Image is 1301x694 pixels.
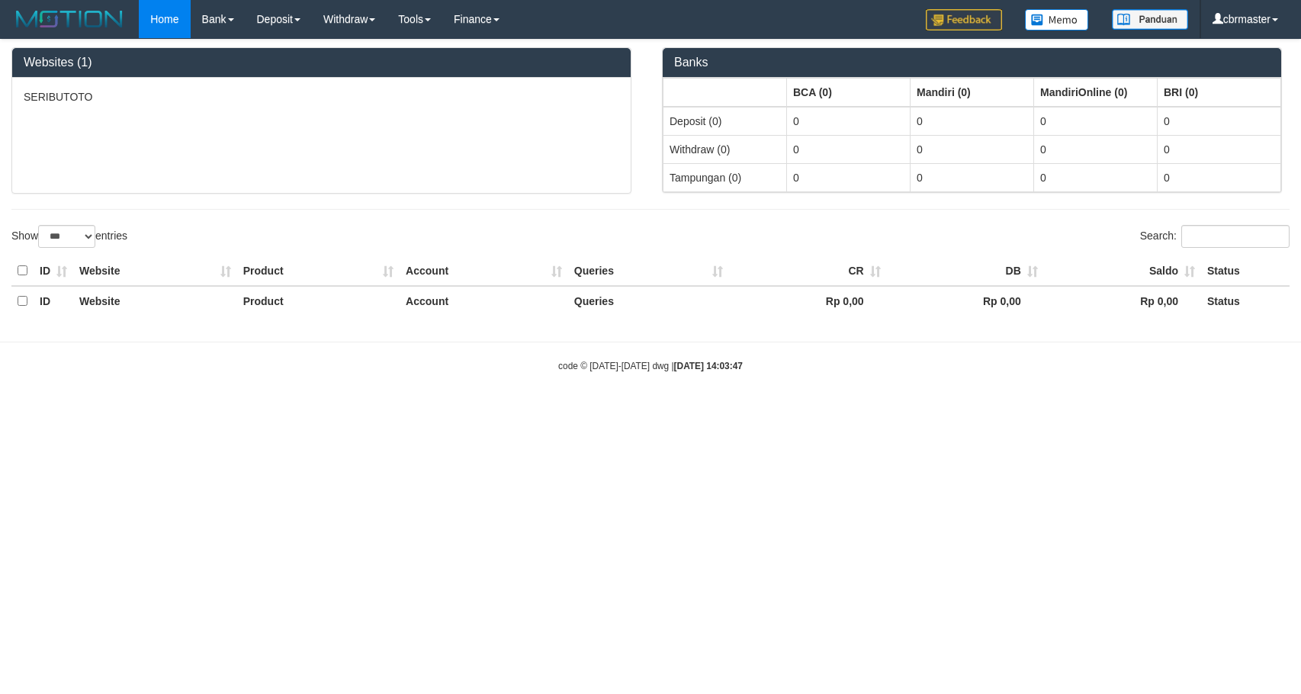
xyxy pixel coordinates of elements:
[237,256,400,286] th: Product
[674,56,1270,69] h3: Banks
[911,78,1034,107] th: Group: activate to sort column ascending
[674,361,743,371] strong: [DATE] 14:03:47
[237,286,400,316] th: Product
[558,361,743,371] small: code © [DATE]-[DATE] dwg |
[400,286,568,316] th: Account
[729,256,886,286] th: CR
[663,78,787,107] th: Group: activate to sort column ascending
[911,107,1034,136] td: 0
[400,256,568,286] th: Account
[1025,9,1089,31] img: Button%20Memo.svg
[1044,286,1201,316] th: Rp 0,00
[1158,107,1281,136] td: 0
[663,107,787,136] td: Deposit (0)
[663,135,787,163] td: Withdraw (0)
[663,163,787,191] td: Tampungan (0)
[926,9,1002,31] img: Feedback.jpg
[568,286,730,316] th: Queries
[911,135,1034,163] td: 0
[1158,135,1281,163] td: 0
[73,256,237,286] th: Website
[1112,9,1188,30] img: panduan.png
[1034,135,1158,163] td: 0
[34,286,73,316] th: ID
[1158,163,1281,191] td: 0
[911,163,1034,191] td: 0
[787,78,911,107] th: Group: activate to sort column ascending
[73,286,237,316] th: Website
[568,256,730,286] th: Queries
[11,225,127,248] label: Show entries
[1201,256,1290,286] th: Status
[24,56,619,69] h3: Websites (1)
[38,225,95,248] select: Showentries
[729,286,886,316] th: Rp 0,00
[887,286,1044,316] th: Rp 0,00
[1034,78,1158,107] th: Group: activate to sort column ascending
[11,8,127,31] img: MOTION_logo.png
[787,107,911,136] td: 0
[24,89,619,104] p: SERIBUTOTO
[1158,78,1281,107] th: Group: activate to sort column ascending
[1140,225,1290,248] label: Search:
[787,135,911,163] td: 0
[1044,256,1201,286] th: Saldo
[787,163,911,191] td: 0
[1181,225,1290,248] input: Search:
[1034,107,1158,136] td: 0
[34,256,73,286] th: ID
[887,256,1044,286] th: DB
[1034,163,1158,191] td: 0
[1201,286,1290,316] th: Status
